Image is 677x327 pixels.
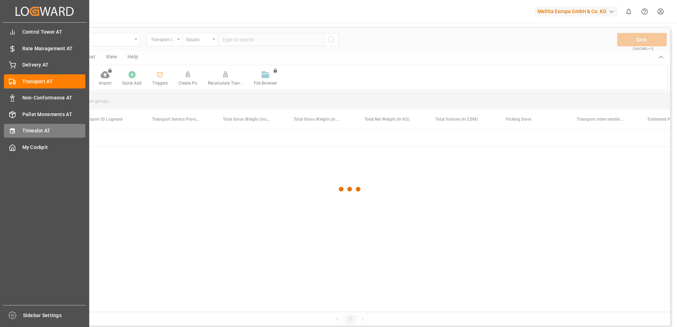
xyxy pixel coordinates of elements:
[4,107,85,121] a: Pallet Movements AT
[637,4,653,19] button: Help Center
[621,4,637,19] button: show 0 new notifications
[22,45,86,52] span: Rate Management AT
[22,28,86,36] span: Control Tower AT
[4,74,85,88] a: Transport AT
[535,6,618,17] div: Melitta Europa GmbH & Co. KG
[22,78,86,85] span: Transport AT
[22,127,86,134] span: Timeslot AT
[22,61,86,69] span: Delivery AT
[4,25,85,39] a: Control Tower AT
[4,124,85,138] a: Timeslot AT
[22,144,86,151] span: My Cockpit
[4,41,85,55] a: Rate Management AT
[4,140,85,154] a: My Cockpit
[22,111,86,118] span: Pallet Movements AT
[4,91,85,105] a: Non-Conformance AT
[22,94,86,102] span: Non-Conformance AT
[4,58,85,72] a: Delivery AT
[23,312,86,319] span: Sidebar Settings
[535,5,621,18] button: Melitta Europa GmbH & Co. KG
